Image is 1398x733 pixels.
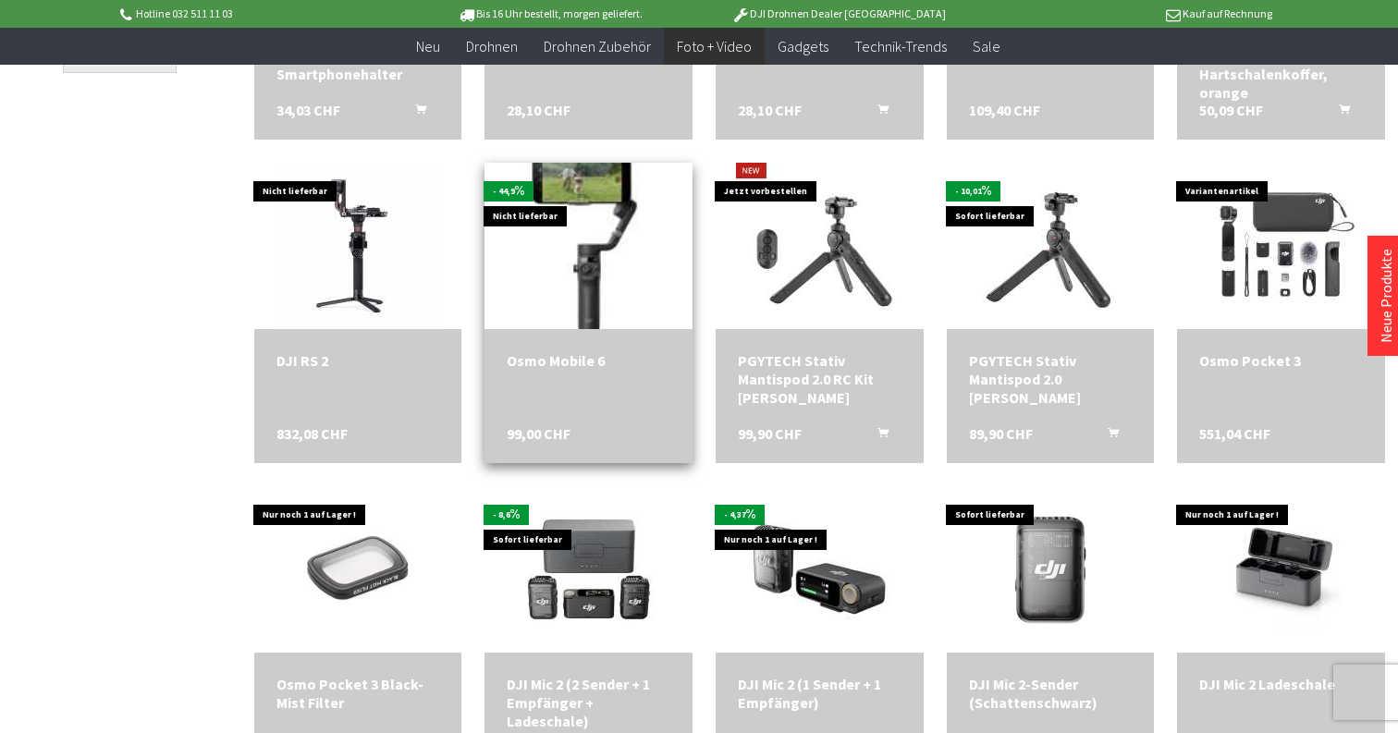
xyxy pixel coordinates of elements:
span: 28,10 CHF [738,101,802,119]
a: Drohnen Zubehör [531,28,664,66]
a: DJI Mic 2 Ladeschale 79,00 CHF In den Warenkorb [1199,675,1363,693]
span: 99,00 CHF [507,424,570,443]
button: In den Warenkorb [855,101,900,125]
p: DJI Drohnen Dealer [GEOGRAPHIC_DATA] [694,3,983,25]
a: Drohnen [453,28,531,66]
img: PGYTECH Stativ Mantispod 2.0 RC Kit schwarz [736,163,902,329]
span: 109,40 CHF [969,101,1040,119]
span: Gadgets [778,37,828,55]
span: 551,04 CHF [1199,424,1270,443]
a: DJI Mic 2 (1 Sender + 1 Empfänger) 219,00 CHF In den Warenkorb [738,675,901,712]
div: Osmo Mobile 6 [507,351,670,370]
span: 99,90 CHF [738,424,802,443]
span: Foto + Video [677,37,752,55]
div: DJI Mic 2-Sender (Schattenschwarz) [969,675,1133,712]
button: In den Warenkorb [1085,424,1130,448]
a: Neue Produkte [1377,249,1395,343]
img: DJI Mic 2 Ladeschale [1177,486,1385,653]
button: In den Warenkorb [855,424,900,448]
a: Osmo Pocket 3 551,04 CHF [1199,351,1363,370]
a: PGYTECH Stativ Mantispod 2.0 [PERSON_NAME] 89,90 CHF In den Warenkorb [969,351,1133,407]
span: 34,03 CHF [276,101,340,119]
div: DJI Mic 2 (2 Sender + 1 Empfänger + Ladeschale) [507,675,670,730]
a: DJI RS 2 832,08 CHF [276,351,440,370]
img: Osmo Pocket 3 Black-Mist Filter [254,500,462,639]
div: PGYTECH Stativ Mantispod 2.0 [PERSON_NAME] [969,351,1133,407]
button: In den Warenkorb [1317,101,1361,125]
p: Bis 16 Uhr bestellt, morgen geliefert. [405,3,693,25]
div: Osmo Pocket 3 Black-Mist Filter [276,675,440,712]
img: DJI Mic 2 (2 Sender + 1 Empfänger + Ladeschale) [506,486,672,653]
div: PGYTECH Stativ Mantispod 2.0 RC Kit [PERSON_NAME] [738,351,901,407]
p: Kauf auf Rechnung [983,3,1271,25]
img: Osmo Mobile 6 [472,129,705,362]
span: 28,10 CHF [507,101,570,119]
span: 89,90 CHF [969,424,1033,443]
a: PGYTECH Stativ Mantispod 2.0 RC Kit [PERSON_NAME] 99,90 CHF In den Warenkorb [738,351,901,407]
div: DJI RS 2 [276,351,440,370]
a: Osmo Pocket 3 Black-Mist Filter 50,09 CHF In den Warenkorb [276,675,440,712]
span: 832,08 CHF [276,424,348,443]
p: Hotline 032 511 11 03 [116,3,405,25]
span: Neu [416,37,440,55]
div: Osmo Pocket 3 [1199,351,1363,370]
img: DJI Mic 2 (1 Sender + 1 Empfänger) [736,486,902,653]
div: DJI Mic 2 Ladeschale [1199,675,1363,693]
a: Sale [960,28,1013,66]
img: PGYTECH Stativ Mantispod 2.0 schwarz [967,163,1134,329]
span: Drohnen Zubehör [544,37,651,55]
img: DJI Mic 2-Sender (Schattenschwarz) [967,486,1134,653]
a: DJI Mic 2 (2 Sender + 1 Empfänger + Ladeschale) 319,00 CHF In den Warenkorb [507,675,670,730]
a: Osmo Mobile 6 99,00 CHF [507,351,670,370]
a: Gadgets [765,28,841,66]
div: DJI Mic 2 (1 Sender + 1 Empfänger) [738,675,901,712]
span: Technik-Trends [854,37,947,55]
span: Sale [973,37,1000,55]
button: In den Warenkorb [393,101,437,125]
a: Technik-Trends [841,28,960,66]
img: Osmo Pocket 3 [1177,163,1385,329]
span: 50,09 CHF [1199,101,1263,119]
a: Foto + Video [664,28,765,66]
span: Drohnen [466,37,518,55]
img: DJI RS 2 [275,163,441,329]
a: DJI Pocket 2 / Osmo Pocket Wasserdichter Hartschalenkoffer, orange 50,09 CHF In den Warenkorb [1199,28,1363,102]
a: Neu [403,28,453,66]
a: DJI Mic 2-Sender (Schattenschwarz) 109,00 CHF In den Warenkorb [969,675,1133,712]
